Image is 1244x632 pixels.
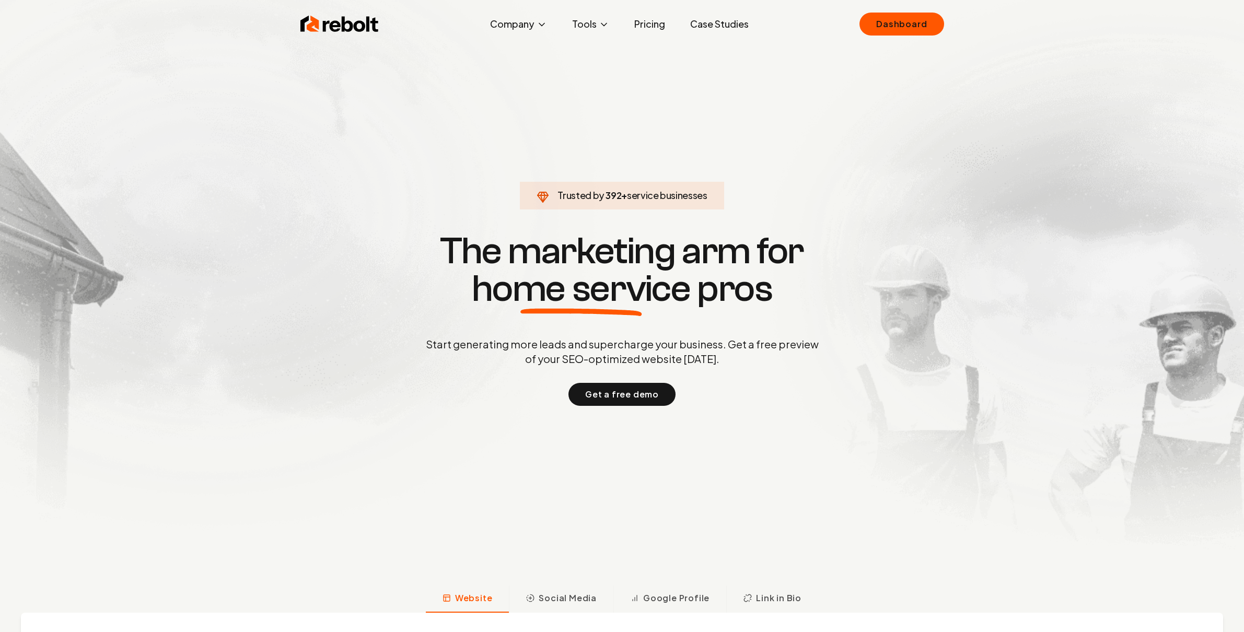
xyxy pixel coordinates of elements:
[482,14,555,34] button: Company
[455,592,493,604] span: Website
[726,586,818,613] button: Link in Bio
[627,189,707,201] span: service businesses
[509,586,613,613] button: Social Media
[643,592,710,604] span: Google Profile
[557,189,604,201] span: Trusted by
[756,592,801,604] span: Link in Bio
[424,337,821,366] p: Start generating more leads and supercharge your business. Get a free preview of your SEO-optimiz...
[539,592,597,604] span: Social Media
[626,14,673,34] a: Pricing
[682,14,757,34] a: Case Studies
[568,383,676,406] button: Get a free demo
[621,189,627,201] span: +
[371,232,873,308] h1: The marketing arm for pros
[606,188,621,203] span: 392
[613,586,726,613] button: Google Profile
[426,586,509,613] button: Website
[300,14,379,34] img: Rebolt Logo
[472,270,691,308] span: home service
[564,14,618,34] button: Tools
[859,13,944,36] a: Dashboard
